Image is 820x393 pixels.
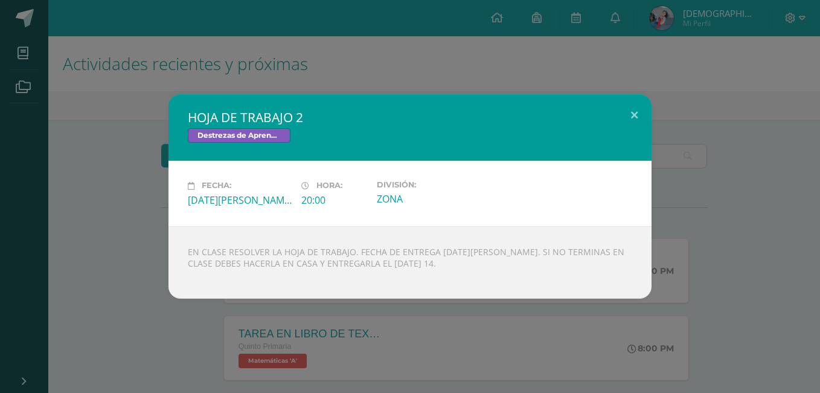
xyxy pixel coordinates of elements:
[168,226,652,299] div: EN CLASE RESOLVER LA HOJA DE TRABAJO. FECHA DE ENTREGA [DATE][PERSON_NAME]. SI NO TERMINAS EN CLA...
[202,181,231,190] span: Fecha:
[377,192,481,206] div: ZONA
[301,193,367,207] div: 20:00
[188,128,290,143] span: Destrezas de Aprendizaje
[188,193,292,207] div: [DATE][PERSON_NAME]
[377,180,481,189] label: División:
[316,181,342,190] span: Hora:
[617,94,652,135] button: Close (Esc)
[188,109,632,126] h2: HOJA DE TRABAJO 2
